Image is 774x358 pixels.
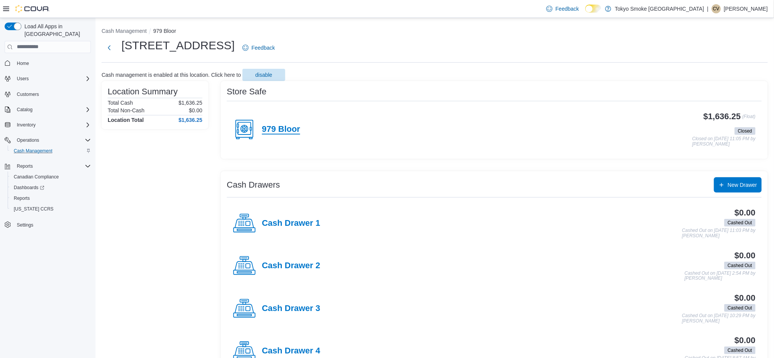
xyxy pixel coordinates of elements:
input: Dark Mode [585,5,601,13]
button: Reports [2,161,94,172]
img: Cova [15,5,50,13]
button: Users [14,74,32,83]
span: Cashed Out [724,347,756,354]
nav: Complex example [5,55,91,250]
p: | [707,4,709,13]
h3: $0.00 [735,293,756,303]
button: Operations [14,136,42,145]
h4: Cash Drawer 4 [262,346,320,356]
span: New Drawer [728,181,757,189]
span: Cashed Out [724,304,756,312]
span: Reports [14,195,30,201]
h6: Total Non-Cash [108,107,145,113]
h3: $0.00 [735,336,756,345]
h6: Total Cash [108,100,133,106]
span: Catalog [14,105,91,114]
p: Cash management is enabled at this location. Click here to [102,72,241,78]
span: Cashed Out [728,305,752,311]
span: Users [14,74,91,83]
h3: Location Summary [108,87,178,96]
span: Settings [14,220,91,229]
button: Users [2,73,94,84]
button: Settings [2,219,94,230]
button: Cash Management [102,28,147,34]
p: $0.00 [189,107,202,113]
span: Cashed Out [728,347,752,354]
button: Reports [8,193,94,204]
span: Inventory [17,122,36,128]
span: Customers [14,89,91,99]
span: Dashboards [14,185,44,191]
button: Next [102,40,117,55]
a: Customers [14,90,42,99]
span: Users [17,76,29,82]
span: Cashed Out [724,262,756,269]
h3: $0.00 [735,208,756,217]
span: Cashed Out [728,262,752,269]
span: Feedback [252,44,275,52]
p: [PERSON_NAME] [724,4,768,13]
button: Inventory [14,120,39,130]
span: Cash Management [14,148,52,154]
p: (Float) [742,112,756,126]
span: Reports [14,162,91,171]
a: [US_STATE] CCRS [11,204,57,214]
nav: An example of EuiBreadcrumbs [102,27,768,36]
span: Cash Management [11,146,91,156]
span: Catalog [17,107,32,113]
p: Closed on [DATE] 11:05 PM by [PERSON_NAME] [692,136,756,147]
a: Cash Management [11,146,55,156]
span: Washington CCRS [11,204,91,214]
button: Cash Management [8,146,94,156]
button: Canadian Compliance [8,172,94,182]
button: Inventory [2,120,94,130]
span: Canadian Compliance [14,174,59,180]
span: Settings [17,222,33,228]
p: Cashed Out on [DATE] 11:03 PM by [PERSON_NAME] [682,228,756,238]
span: Closed [738,128,752,134]
div: Chris Valenzuela [712,4,721,13]
h4: Location Total [108,117,144,123]
span: Reports [17,163,33,169]
h4: 979 Bloor [262,125,300,134]
h3: Cash Drawers [227,180,280,190]
button: Catalog [14,105,36,114]
span: Feedback [556,5,579,13]
span: Customers [17,91,39,97]
h3: $1,636.25 [704,112,741,121]
button: 979 Bloor [153,28,176,34]
span: Home [14,58,91,68]
button: Customers [2,89,94,100]
h1: [STREET_ADDRESS] [121,38,235,53]
h3: Store Safe [227,87,267,96]
button: New Drawer [714,177,762,193]
h4: $1,636.25 [179,117,202,123]
span: CV [713,4,720,13]
span: Canadian Compliance [11,172,91,181]
a: Feedback [543,1,582,16]
span: [US_STATE] CCRS [14,206,53,212]
button: Catalog [2,104,94,115]
p: Tokyo Smoke [GEOGRAPHIC_DATA] [615,4,705,13]
a: Dashboards [8,182,94,193]
a: Dashboards [11,183,47,192]
h4: Cash Drawer 3 [262,304,320,314]
span: Inventory [14,120,91,130]
p: Cashed Out on [DATE] 2:54 PM by [PERSON_NAME] [685,271,756,281]
a: Settings [14,220,36,230]
button: [US_STATE] CCRS [8,204,94,214]
span: Dashboards [11,183,91,192]
span: Operations [17,137,39,143]
a: Canadian Compliance [11,172,62,181]
button: Reports [14,162,36,171]
button: Operations [2,135,94,146]
span: Cashed Out [724,219,756,227]
button: Home [2,58,94,69]
span: Closed [735,127,756,135]
h4: Cash Drawer 1 [262,219,320,228]
p: $1,636.25 [179,100,202,106]
a: Home [14,59,32,68]
a: Reports [11,194,33,203]
h3: $0.00 [735,251,756,260]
